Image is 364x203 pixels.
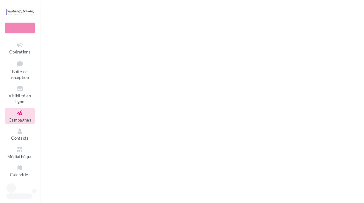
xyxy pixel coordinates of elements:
a: Contacts [5,126,35,142]
span: Opérations [9,49,31,54]
span: Contacts [11,136,29,141]
span: Boîte de réception [11,69,29,80]
a: Calendrier [5,163,35,178]
a: Opérations [5,40,35,56]
a: Boîte de réception [5,58,35,81]
span: Médiathèque [7,154,33,159]
a: Campagnes [5,108,35,124]
a: Médiathèque [5,145,35,160]
div: Nouvelle campagne [5,23,35,33]
span: Calendrier [10,172,30,177]
a: Visibilité en ligne [5,84,35,106]
span: Visibilité en ligne [9,93,31,104]
span: Campagnes [9,117,31,122]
